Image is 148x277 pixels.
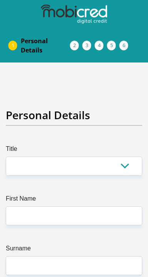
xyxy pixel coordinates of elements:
span: Personal Details [21,36,70,55]
input: First Name [6,206,142,225]
h2: Personal Details [6,109,142,122]
input: Surname [6,256,142,275]
a: PersonalDetails [15,33,76,58]
label: Surname [6,244,142,256]
label: First Name [6,194,142,206]
img: mobicred logo [41,5,107,24]
label: Title [6,144,142,157]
